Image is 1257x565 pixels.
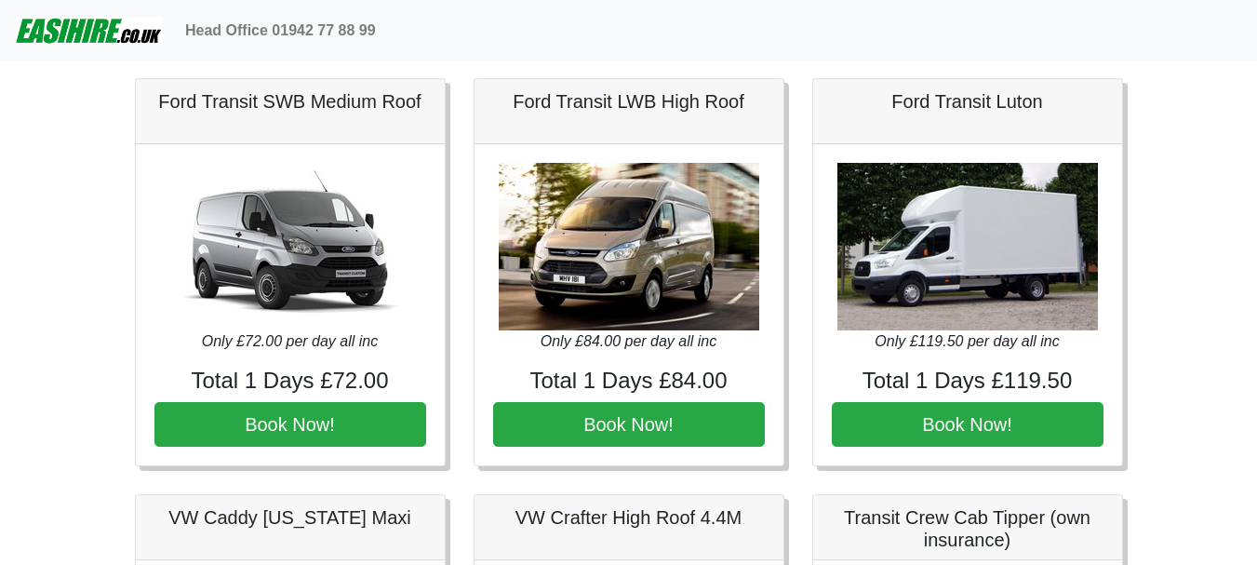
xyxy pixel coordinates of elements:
[493,402,765,447] button: Book Now!
[493,368,765,395] h4: Total 1 Days £84.00
[499,163,759,330] img: Ford Transit LWB High Roof
[185,22,376,38] b: Head Office 01942 77 88 99
[154,402,426,447] button: Book Now!
[493,90,765,113] h5: Ford Transit LWB High Roof
[154,506,426,529] h5: VW Caddy [US_STATE] Maxi
[154,368,426,395] h4: Total 1 Days £72.00
[178,12,383,49] a: Head Office 01942 77 88 99
[837,163,1098,330] img: Ford Transit Luton
[832,90,1103,113] h5: Ford Transit Luton
[541,333,716,349] i: Only £84.00 per day all inc
[832,368,1103,395] h4: Total 1 Days £119.50
[154,90,426,113] h5: Ford Transit SWB Medium Roof
[160,163,421,330] img: Ford Transit SWB Medium Roof
[202,333,378,349] i: Only £72.00 per day all inc
[832,506,1103,551] h5: Transit Crew Cab Tipper (own insurance)
[832,402,1103,447] button: Book Now!
[875,333,1059,349] i: Only £119.50 per day all inc
[493,506,765,529] h5: VW Crafter High Roof 4.4M
[15,12,163,49] img: easihire_logo_small.png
